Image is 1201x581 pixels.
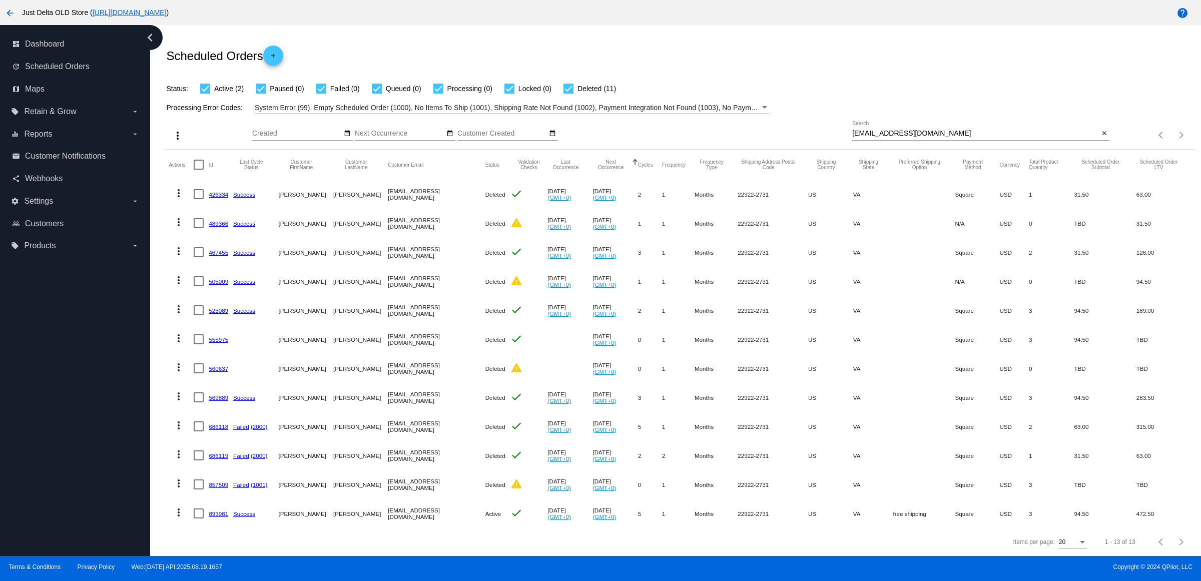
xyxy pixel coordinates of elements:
[278,180,333,209] mat-cell: [PERSON_NAME]
[12,220,20,228] i: people_outline
[251,452,268,459] a: (2000)
[638,470,662,499] mat-cell: 0
[278,354,333,383] mat-cell: [PERSON_NAME]
[662,238,695,267] mat-cell: 1
[233,423,249,430] a: Failed
[278,441,333,470] mat-cell: [PERSON_NAME]
[233,159,269,170] button: Change sorting for LastProcessingCycleId
[738,180,808,209] mat-cell: 22922-2731
[999,267,1029,296] mat-cell: USD
[457,130,547,138] input: Customer Created
[388,238,485,267] mat-cell: [EMAIL_ADDRESS][DOMAIN_NAME]
[1136,267,1190,296] mat-cell: 94.50
[738,325,808,354] mat-cell: 22922-2731
[547,267,592,296] mat-cell: [DATE]
[173,506,185,518] mat-icon: more_vert
[233,278,255,285] a: Success
[233,307,255,314] a: Success
[547,455,571,462] a: (GMT+0)
[808,354,853,383] mat-cell: US
[853,296,893,325] mat-cell: VA
[1074,354,1136,383] mat-cell: TBD
[388,499,485,528] mat-cell: [EMAIL_ADDRESS][DOMAIN_NAME]
[333,383,388,412] mat-cell: [PERSON_NAME]
[209,510,228,517] a: 893981
[808,470,853,499] mat-cell: US
[593,325,638,354] mat-cell: [DATE]
[808,499,853,528] mat-cell: US
[955,159,991,170] button: Change sorting for PaymentMethod.Type
[173,477,185,489] mat-icon: more_vert
[278,325,333,354] mat-cell: [PERSON_NAME]
[333,325,388,354] mat-cell: [PERSON_NAME]
[388,412,485,441] mat-cell: [EMAIL_ADDRESS][DOMAIN_NAME]
[695,499,738,528] mat-cell: Months
[638,412,662,441] mat-cell: 5
[1136,499,1190,528] mat-cell: 472.50
[209,452,228,459] a: 686119
[662,162,686,168] button: Change sorting for Frequency
[593,281,617,288] a: (GMT+0)
[25,62,90,71] span: Scheduled Orders
[853,325,893,354] mat-cell: VA
[638,238,662,267] mat-cell: 3
[853,470,893,499] mat-cell: VA
[333,267,388,296] mat-cell: [PERSON_NAME]
[593,354,638,383] mat-cell: [DATE]
[12,171,139,187] a: share Webhooks
[547,412,592,441] mat-cell: [DATE]
[12,40,20,48] i: dashboard
[808,383,853,412] mat-cell: US
[638,162,653,168] button: Change sorting for Cycles
[547,281,571,288] a: (GMT+0)
[344,130,351,138] mat-icon: date_range
[853,354,893,383] mat-cell: VA
[662,325,695,354] mat-cell: 1
[593,238,638,267] mat-cell: [DATE]
[547,310,571,317] a: (GMT+0)
[233,191,255,198] a: Success
[955,209,1000,238] mat-cell: N/A
[209,307,228,314] a: 525089
[12,152,20,160] i: email
[662,499,695,528] mat-cell: 1
[12,81,139,97] a: map Maps
[738,238,808,267] mat-cell: 22922-2731
[738,296,808,325] mat-cell: 22922-2731
[278,383,333,412] mat-cell: [PERSON_NAME]
[233,249,255,256] a: Success
[738,209,808,238] mat-cell: 22922-2731
[1029,209,1074,238] mat-cell: 0
[209,423,228,430] a: 686118
[388,296,485,325] mat-cell: [EMAIL_ADDRESS][DOMAIN_NAME]
[209,394,228,401] a: 569889
[278,238,333,267] mat-cell: [PERSON_NAME]
[955,499,1000,528] mat-cell: Square
[209,278,228,285] a: 505009
[955,441,1000,470] mat-cell: Square
[695,159,729,170] button: Change sorting for FrequencyType
[1074,499,1136,528] mat-cell: 94.50
[999,325,1029,354] mat-cell: USD
[1029,325,1074,354] mat-cell: 3
[1029,412,1074,441] mat-cell: 2
[278,470,333,499] mat-cell: [PERSON_NAME]
[173,187,185,199] mat-icon: more_vert
[638,267,662,296] mat-cell: 1
[12,148,139,164] a: email Customer Notifications
[593,397,617,404] a: (GMT+0)
[999,412,1029,441] mat-cell: USD
[1029,238,1074,267] mat-cell: 2
[808,238,853,267] mat-cell: US
[25,219,64,228] span: Customers
[1074,296,1136,325] mat-cell: 94.50
[999,209,1029,238] mat-cell: USD
[638,383,662,412] mat-cell: 3
[808,159,844,170] button: Change sorting for ShippingCountry
[662,412,695,441] mat-cell: 1
[25,40,64,49] span: Dashboard
[662,180,695,209] mat-cell: 1
[209,191,228,198] a: 426334
[955,238,1000,267] mat-cell: Square
[1136,470,1190,499] mat-cell: TBD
